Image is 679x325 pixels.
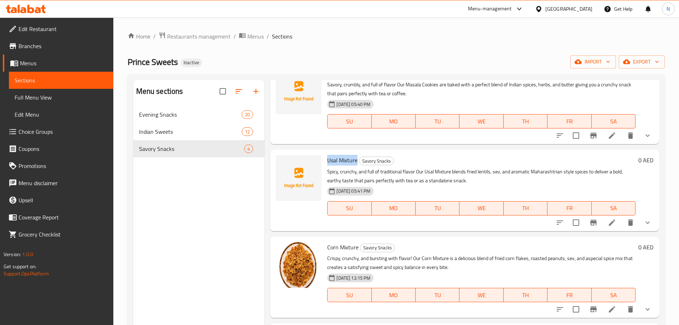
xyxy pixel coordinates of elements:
span: WE [462,203,500,213]
span: Branches [19,42,108,50]
button: sort-choices [551,127,569,144]
span: Savory Snacks [359,157,393,165]
a: Edit menu item [608,218,616,227]
span: FR [550,203,588,213]
h6: 0 AED [638,242,653,252]
span: SU [330,290,369,300]
button: delete [622,214,639,231]
img: Corn Mixture [276,242,322,288]
span: Coverage Report [19,213,108,222]
button: FR [547,288,591,302]
div: Inactive [181,59,202,67]
button: show more [639,214,656,231]
a: Menus [239,32,264,41]
button: sort-choices [551,214,569,231]
button: TU [416,288,459,302]
span: Menus [247,32,264,41]
a: Edit menu item [608,305,616,314]
span: import [576,57,610,66]
a: Coupons [3,140,113,157]
span: [DATE] 05:41 PM [334,188,373,194]
button: WE [459,201,503,215]
span: Edit Menu [15,110,108,119]
img: Masala Cookies [276,68,322,114]
button: MO [372,114,416,128]
button: Branch-specific-item [585,127,602,144]
span: Restaurants management [167,32,231,41]
span: Coupons [19,144,108,153]
button: MO [372,288,416,302]
div: Menu-management [468,5,512,13]
button: SA [592,201,636,215]
span: Get support on: [4,262,36,271]
span: SA [595,203,633,213]
span: Indian Sweets [139,127,242,136]
span: N [667,5,670,13]
a: Menus [3,55,113,72]
span: SU [330,116,369,127]
svg: Show Choices [643,131,652,140]
button: SU [327,114,371,128]
span: Corn Mixture [327,242,359,253]
div: Evening Snacks [139,110,242,119]
span: export [624,57,659,66]
div: Savory Snacks4 [133,140,265,157]
button: SU [327,288,371,302]
button: TH [504,201,547,215]
span: TU [418,290,457,300]
button: WE [459,114,503,128]
span: Menu disclaimer [19,179,108,187]
span: Savory Snacks [139,144,245,153]
span: Prince Sweets [128,54,178,70]
button: SA [592,114,636,128]
button: WE [459,288,503,302]
button: TH [504,288,547,302]
span: Select all sections [215,84,230,99]
div: Evening Snacks20 [133,106,265,123]
nav: breadcrumb [128,32,665,41]
a: Menu disclaimer [3,174,113,192]
span: Inactive [181,60,202,66]
span: TH [506,203,545,213]
h6: 0 AED [638,155,653,165]
button: import [570,55,616,68]
a: Promotions [3,157,113,174]
button: FR [547,114,591,128]
span: 4 [245,146,253,152]
a: Sections [9,72,113,89]
span: [DATE] 05:40 PM [334,101,373,108]
span: MO [375,203,413,213]
button: delete [622,301,639,318]
span: Edit Restaurant [19,25,108,33]
span: Sort sections [230,83,247,100]
button: TU [416,114,459,128]
button: sort-choices [551,301,569,318]
span: Full Menu View [15,93,108,102]
span: Grocery Checklist [19,230,108,239]
div: [GEOGRAPHIC_DATA] [545,5,592,13]
button: Add section [247,83,264,100]
button: MO [372,201,416,215]
a: Edit Menu [9,106,113,123]
img: Usal Mixture [276,155,322,201]
li: / [267,32,269,41]
button: TU [416,201,459,215]
span: MO [375,290,413,300]
a: Upsell [3,192,113,209]
li: / [153,32,156,41]
div: Indian Sweets12 [133,123,265,140]
nav: Menu sections [133,103,265,160]
span: MO [375,116,413,127]
span: Savory Snacks [360,244,395,252]
span: [DATE] 12:15 PM [334,275,373,281]
span: 20 [242,111,253,118]
button: show more [639,301,656,318]
button: SU [327,201,371,215]
span: WE [462,116,500,127]
span: Choice Groups [19,127,108,136]
button: FR [547,201,591,215]
span: FR [550,116,588,127]
span: 12 [242,128,253,135]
